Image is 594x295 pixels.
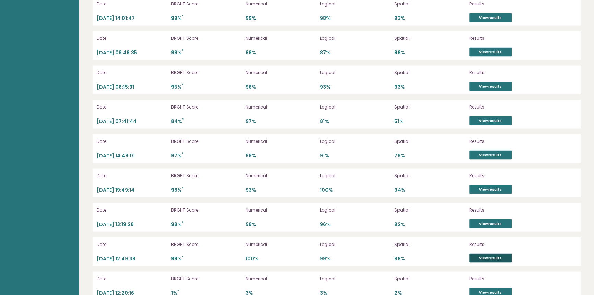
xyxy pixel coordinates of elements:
p: Logical [320,138,390,145]
p: BRGHT Score [171,276,241,282]
p: Logical [320,1,390,7]
p: Results [469,1,541,7]
p: 96% [246,84,316,90]
p: 98% [246,221,316,228]
p: 99% [394,49,465,56]
p: BRGHT Score [171,35,241,42]
p: 98% [171,187,241,193]
p: BRGHT Score [171,241,241,248]
p: [DATE] 13:19:28 [97,221,167,228]
p: 87% [320,49,390,56]
a: View results [469,185,512,194]
p: Date [97,276,167,282]
a: View results [469,151,512,160]
p: 95% [171,84,241,90]
p: Numerical [246,35,316,42]
p: 94% [394,187,465,193]
p: [DATE] 14:49:01 [97,152,167,159]
p: [DATE] 12:49:38 [97,256,167,262]
p: Numerical [246,207,316,213]
a: View results [469,219,512,228]
p: 81% [320,118,390,125]
p: 96% [320,221,390,228]
p: [DATE] 14:01:47 [97,15,167,22]
p: Spatial [394,70,465,76]
p: 99% [246,152,316,159]
p: Results [469,207,541,213]
p: 93% [394,84,465,90]
p: 51% [394,118,465,125]
p: Numerical [246,173,316,179]
p: BRGHT Score [171,104,241,110]
p: Date [97,35,167,42]
p: BRGHT Score [171,138,241,145]
p: Date [97,1,167,7]
p: 97% [171,152,241,159]
p: BRGHT Score [171,207,241,213]
p: 84% [171,118,241,125]
p: [DATE] 09:49:35 [97,49,167,56]
p: 100% [320,187,390,193]
a: View results [469,116,512,125]
a: View results [469,13,512,22]
p: Spatial [394,241,465,248]
p: Numerical [246,276,316,282]
p: Logical [320,70,390,76]
p: Results [469,241,541,248]
p: Date [97,207,167,213]
a: View results [469,82,512,91]
p: [DATE] 19:49:14 [97,187,167,193]
p: Spatial [394,138,465,145]
p: Results [469,276,541,282]
p: 93% [246,187,316,193]
p: 79% [394,152,465,159]
p: BRGHT Score [171,1,241,7]
p: 97% [246,118,316,125]
p: Logical [320,207,390,213]
p: Numerical [246,1,316,7]
p: 99% [246,49,316,56]
p: Spatial [394,35,465,42]
p: Spatial [394,276,465,282]
p: 98% [320,15,390,22]
p: Numerical [246,138,316,145]
p: Results [469,70,541,76]
p: Numerical [246,241,316,248]
p: 93% [320,84,390,90]
p: Numerical [246,70,316,76]
p: Date [97,173,167,179]
p: Results [469,138,541,145]
p: Date [97,241,167,248]
p: Logical [320,35,390,42]
p: 98% [171,49,241,56]
p: 98% [171,221,241,228]
p: Logical [320,241,390,248]
p: Spatial [394,173,465,179]
p: Spatial [394,1,465,7]
p: 93% [394,15,465,22]
p: Results [469,35,541,42]
p: Logical [320,173,390,179]
p: 99% [246,15,316,22]
p: Results [469,104,541,110]
p: BRGHT Score [171,70,241,76]
p: 100% [246,256,316,262]
p: 99% [171,256,241,262]
p: 99% [171,15,241,22]
p: Spatial [394,207,465,213]
p: Logical [320,104,390,110]
p: BRGHT Score [171,173,241,179]
p: Logical [320,276,390,282]
p: Results [469,173,541,179]
p: Numerical [246,104,316,110]
p: Date [97,138,167,145]
p: Date [97,70,167,76]
p: 99% [320,256,390,262]
p: 92% [394,221,465,228]
p: Spatial [394,104,465,110]
a: View results [469,254,512,263]
p: [DATE] 08:15:31 [97,84,167,90]
p: 91% [320,152,390,159]
p: [DATE] 07:41:44 [97,118,167,125]
p: Date [97,104,167,110]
